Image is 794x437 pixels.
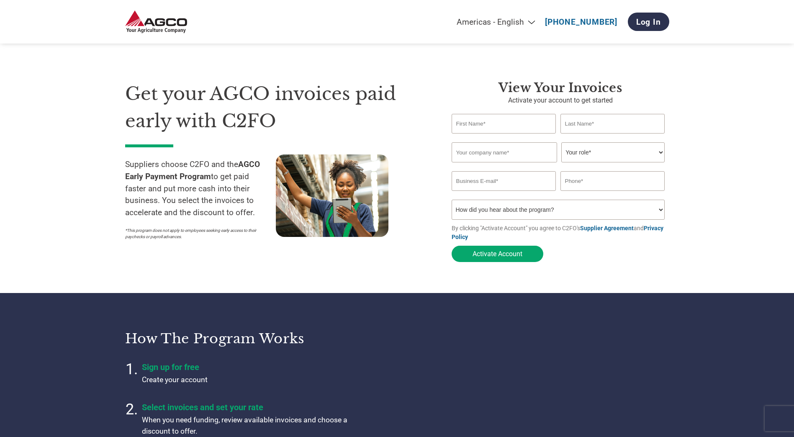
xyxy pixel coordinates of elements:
input: Invalid Email format [452,171,556,191]
select: Title/Role [561,142,665,162]
h1: Get your AGCO invoices paid early with C2FO [125,80,427,134]
button: Activate Account [452,246,543,262]
input: Phone* [560,171,665,191]
img: AGCO [125,10,187,33]
h4: Sign up for free [142,362,351,372]
div: Inavlid Email Address [452,192,556,196]
p: By clicking "Activate Account" you agree to C2FO's and [452,224,669,242]
div: Invalid company name or company name is too long [452,163,665,168]
h3: View Your Invoices [452,80,669,95]
strong: AGCO Early Payment Program [125,159,260,181]
a: [PHONE_NUMBER] [545,17,617,27]
p: Activate your account to get started [452,95,669,105]
a: Privacy Policy [452,225,663,240]
input: Last Name* [560,114,665,134]
h4: Select invoices and set your rate [142,402,351,412]
input: Your company name* [452,142,557,162]
p: When you need funding, review available invoices and choose a discount to offer. [142,414,351,437]
a: Log In [628,13,669,31]
a: Supplier Agreement [580,225,634,231]
img: supply chain worker [276,154,388,237]
p: Create your account [142,374,351,385]
h3: How the program works [125,330,387,347]
p: *This program does not apply to employees seeking early access to their paychecks or payroll adva... [125,227,267,240]
input: First Name* [452,114,556,134]
div: Invalid first name or first name is too long [452,134,556,139]
p: Suppliers choose C2FO and the to get paid faster and put more cash into their business. You selec... [125,159,276,219]
div: Invalid last name or last name is too long [560,134,665,139]
div: Inavlid Phone Number [560,192,665,196]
